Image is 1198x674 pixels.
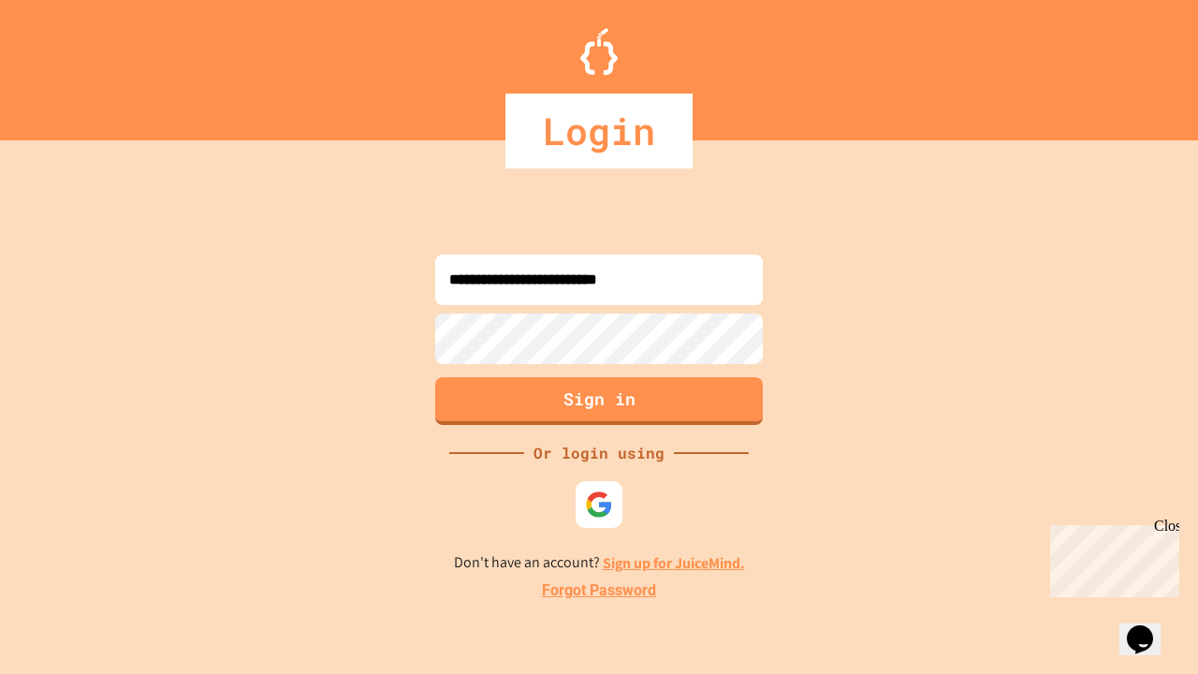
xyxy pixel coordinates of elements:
p: Don't have an account? [454,551,745,575]
img: Logo.svg [580,28,618,75]
div: Chat with us now!Close [7,7,129,119]
img: google-icon.svg [585,491,613,519]
a: Forgot Password [542,579,656,602]
button: Sign in [435,377,763,425]
div: Login [505,94,693,168]
iframe: chat widget [1043,518,1179,597]
iframe: chat widget [1119,599,1179,655]
div: Or login using [524,442,674,464]
a: Sign up for JuiceMind. [603,553,745,573]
